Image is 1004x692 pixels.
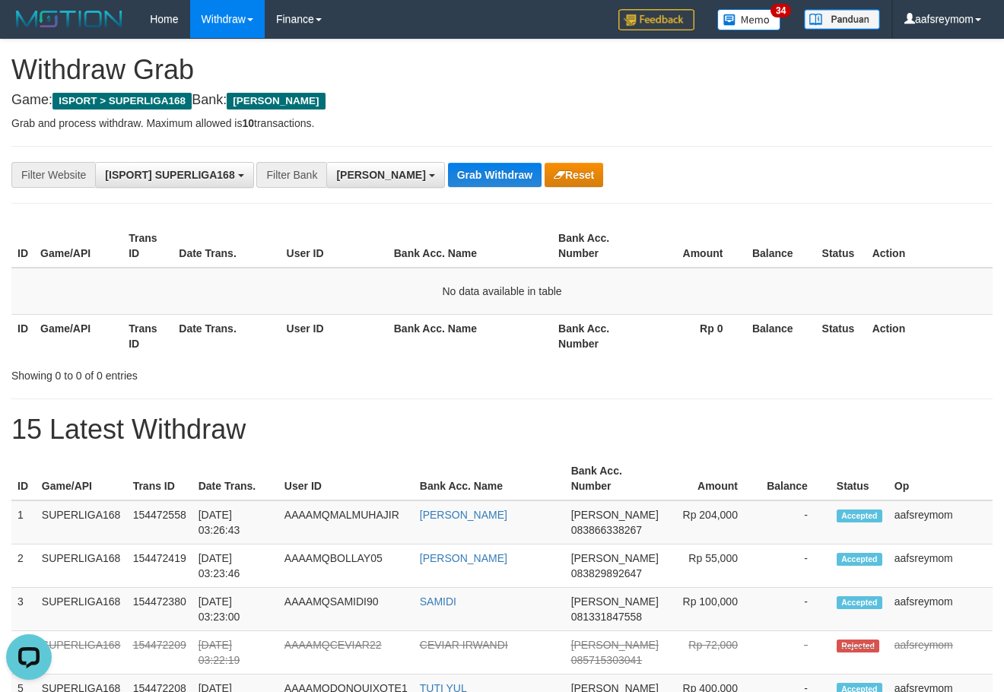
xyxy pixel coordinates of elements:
p: Grab and process withdraw. Maximum allowed is transactions. [11,116,993,131]
th: ID [11,224,34,268]
th: Action [866,314,993,357]
div: Filter Bank [256,162,326,188]
td: No data available in table [11,268,993,315]
th: Bank Acc. Name [414,457,565,500]
span: [PERSON_NAME] [571,552,659,564]
button: [PERSON_NAME] [326,162,444,188]
button: Open LiveChat chat widget [6,6,52,52]
td: aafsreymom [888,631,993,675]
td: aafsreymom [888,588,993,631]
td: 3 [11,588,36,631]
td: Rp 100,000 [665,588,761,631]
td: [DATE] 03:22:19 [192,631,278,675]
th: ID [11,314,34,357]
td: AAAAMQBOLLAY05 [278,544,414,588]
th: Action [866,224,993,268]
th: Status [816,224,866,268]
th: Balance [761,457,831,500]
span: Copy 085715303041 to clipboard [571,654,642,666]
th: Status [831,457,888,500]
span: [PERSON_NAME] [571,509,659,521]
th: Balance [745,224,815,268]
th: Game/API [36,457,127,500]
td: AAAAMQCEVIAR22 [278,631,414,675]
th: Trans ID [122,314,173,357]
th: Date Trans. [173,224,280,268]
h4: Game: Bank: [11,93,993,108]
td: [DATE] 03:23:00 [192,588,278,631]
th: Bank Acc. Number [552,314,640,357]
th: Amount [640,224,745,268]
h1: Withdraw Grab [11,55,993,85]
span: Copy 081331847558 to clipboard [571,611,642,623]
button: Reset [545,163,603,187]
td: 154472380 [127,588,192,631]
th: User ID [281,224,388,268]
div: Filter Website [11,162,95,188]
span: ISPORT > SUPERLIGA168 [52,93,192,110]
td: [DATE] 03:23:46 [192,544,278,588]
a: CEVIAR IRWANDI [420,639,508,651]
th: Bank Acc. Number [552,224,640,268]
td: aafsreymom [888,500,993,544]
strong: 10 [242,117,254,129]
td: 154472209 [127,631,192,675]
td: AAAAMQSAMIDI90 [278,588,414,631]
button: Grab Withdraw [448,163,542,187]
td: Rp 55,000 [665,544,761,588]
th: Balance [745,314,815,357]
span: [PERSON_NAME] [571,595,659,608]
span: Copy 083829892647 to clipboard [571,567,642,579]
td: - [761,500,831,544]
th: User ID [278,457,414,500]
th: Bank Acc. Name [388,224,552,268]
th: Trans ID [122,224,173,268]
th: Amount [665,457,761,500]
th: Date Trans. [192,457,278,500]
span: [PERSON_NAME] [571,639,659,651]
span: Accepted [837,509,882,522]
td: 2 [11,544,36,588]
span: Accepted [837,553,882,566]
span: Copy 083866338267 to clipboard [571,524,642,536]
td: SUPERLIGA168 [36,500,127,544]
td: AAAAMQMALMUHAJIR [278,500,414,544]
th: Date Trans. [173,314,280,357]
h1: 15 Latest Withdraw [11,414,993,445]
td: 154472419 [127,544,192,588]
a: [PERSON_NAME] [420,552,507,564]
td: SUPERLIGA168 [36,631,127,675]
td: - [761,631,831,675]
button: [ISPORT] SUPERLIGA168 [95,162,253,188]
td: [DATE] 03:26:43 [192,500,278,544]
td: - [761,588,831,631]
span: [ISPORT] SUPERLIGA168 [105,169,234,181]
td: Rp 72,000 [665,631,761,675]
th: Game/API [34,224,122,268]
th: Game/API [34,314,122,357]
a: SAMIDI [420,595,456,608]
td: SUPERLIGA168 [36,544,127,588]
a: [PERSON_NAME] [420,509,507,521]
span: 34 [770,4,791,17]
th: Trans ID [127,457,192,500]
th: Op [888,457,993,500]
td: 154472558 [127,500,192,544]
img: MOTION_logo.png [11,8,127,30]
td: aafsreymom [888,544,993,588]
img: Button%20Memo.svg [717,9,781,30]
img: Feedback.jpg [618,9,694,30]
td: 1 [11,500,36,544]
img: panduan.png [804,9,880,30]
td: - [761,544,831,588]
th: ID [11,457,36,500]
div: Showing 0 to 0 of 0 entries [11,362,407,383]
span: [PERSON_NAME] [227,93,325,110]
span: Accepted [837,596,882,609]
th: Status [816,314,866,357]
th: Rp 0 [640,314,745,357]
td: Rp 204,000 [665,500,761,544]
span: [PERSON_NAME] [336,169,425,181]
th: Bank Acc. Number [565,457,665,500]
th: User ID [281,314,388,357]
